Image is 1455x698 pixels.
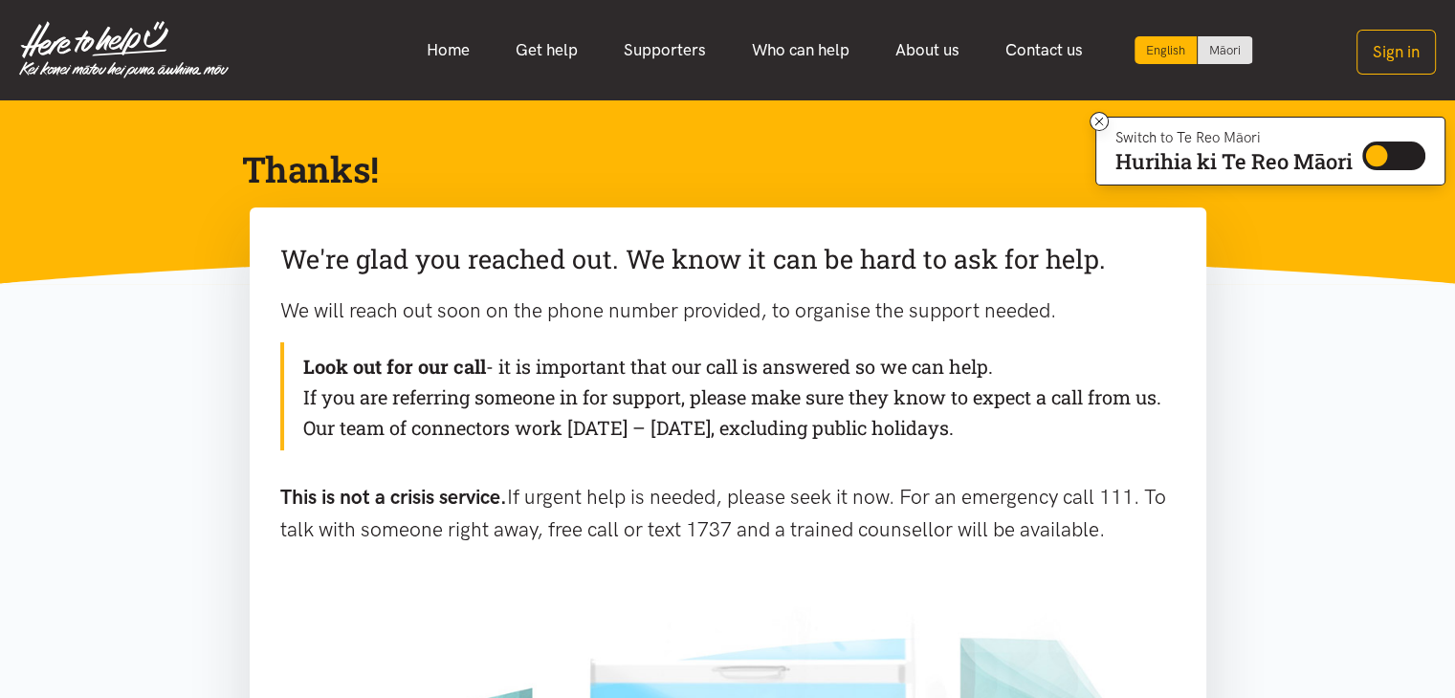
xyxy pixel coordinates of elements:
[242,146,1183,192] h1: Thanks!
[280,238,1176,280] p: We're glad you reached out. We know it can be hard to ask for help.
[1198,36,1252,64] a: Switch to Te Reo Māori
[1356,30,1436,75] button: Sign in
[1115,153,1353,170] p: Hurihia ki Te Reo Māori
[280,485,507,509] b: This is not a crisis service.
[19,21,229,78] img: Home
[1135,36,1253,64] div: Language toggle
[729,30,872,71] a: Who can help
[872,30,982,71] a: About us
[404,30,493,71] a: Home
[982,30,1106,71] a: Contact us
[280,294,1176,327] p: We will reach out soon on the phone number provided, to organise the support needed.
[280,342,1176,450] div: - it is important that our call is answered so we can help. If you are referring someone in for s...
[1115,132,1353,143] p: Switch to Te Reo Māori
[601,30,729,71] a: Supporters
[1135,36,1198,64] div: Current language
[493,30,601,71] a: Get help
[303,354,486,379] b: Look out for our call
[280,481,1176,545] p: If urgent help is needed, please seek it now. For an emergency call 111. To talk with someone rig...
